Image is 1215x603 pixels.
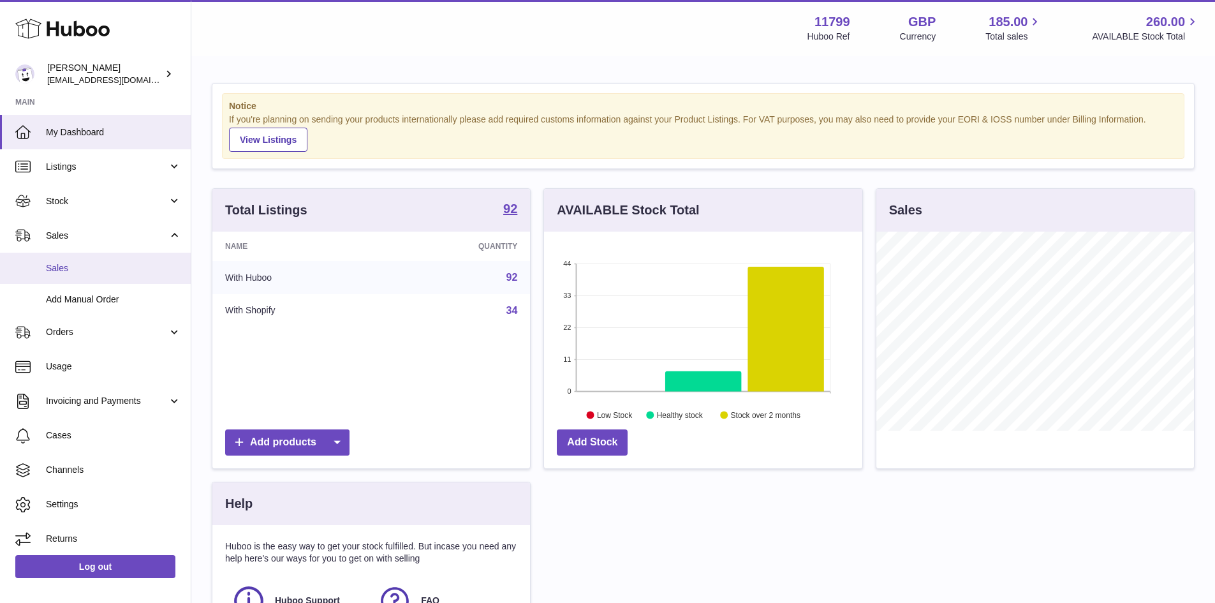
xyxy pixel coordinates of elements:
text: Stock over 2 months [731,410,800,419]
img: internalAdmin-11799@internal.huboo.com [15,64,34,84]
span: Sales [46,262,181,274]
span: Orders [46,326,168,338]
h3: Help [225,495,253,512]
strong: 11799 [814,13,850,31]
a: Add products [225,429,350,456]
text: 11 [564,355,571,363]
div: Currency [900,31,936,43]
div: [PERSON_NAME] [47,62,162,86]
a: 185.00 Total sales [985,13,1042,43]
span: 260.00 [1146,13,1185,31]
a: 260.00 AVAILABLE Stock Total [1092,13,1200,43]
th: Name [212,232,384,261]
text: 33 [564,292,571,299]
th: Quantity [384,232,531,261]
p: Huboo is the easy way to get your stock fulfilled. But incase you need any help here's our ways f... [225,540,517,565]
a: 92 [506,272,518,283]
td: With Shopify [212,294,384,327]
h3: AVAILABLE Stock Total [557,202,699,219]
h3: Total Listings [225,202,307,219]
span: Settings [46,498,181,510]
text: Low Stock [597,410,633,419]
span: Usage [46,361,181,373]
text: 44 [564,260,571,267]
span: Returns [46,533,181,545]
span: AVAILABLE Stock Total [1092,31,1200,43]
div: Huboo Ref [807,31,850,43]
strong: Notice [229,100,1177,112]
span: 185.00 [989,13,1027,31]
text: 22 [564,324,571,331]
strong: GBP [908,13,936,31]
span: Cases [46,429,181,442]
strong: 92 [503,202,517,215]
a: View Listings [229,128,307,152]
span: [EMAIL_ADDRESS][DOMAIN_NAME] [47,75,188,85]
span: Listings [46,161,168,173]
div: If you're planning on sending your products internationally please add required customs informati... [229,114,1177,152]
span: Total sales [985,31,1042,43]
span: Stock [46,195,168,207]
span: Sales [46,230,168,242]
span: Invoicing and Payments [46,395,168,407]
td: With Huboo [212,261,384,294]
a: Add Stock [557,429,628,456]
text: Healthy stock [657,410,703,419]
span: My Dashboard [46,126,181,138]
text: 0 [568,387,571,395]
span: Channels [46,464,181,476]
a: 92 [503,202,517,218]
span: Add Manual Order [46,294,181,306]
a: 34 [506,305,518,316]
h3: Sales [889,202,922,219]
a: Log out [15,555,175,578]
